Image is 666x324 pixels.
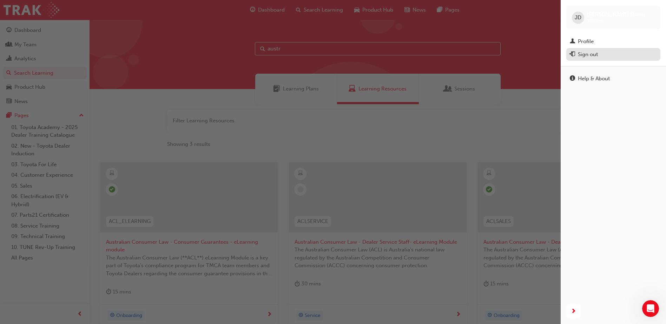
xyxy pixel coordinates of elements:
div: Profile [578,38,594,46]
span: man-icon [570,39,575,45]
div: Sign out [578,50,598,59]
div: Help & About [578,75,610,83]
button: Sign out [566,48,660,61]
span: next-icon [571,307,576,316]
span: 378261 [587,18,603,24]
span: [PERSON_NAME] Down [587,11,645,18]
a: Help & About [566,72,660,85]
iframe: Intercom live chat [642,300,659,317]
span: exit-icon [570,52,575,58]
a: Profile [566,35,660,48]
span: info-icon [570,76,575,82]
span: JD [575,14,581,22]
